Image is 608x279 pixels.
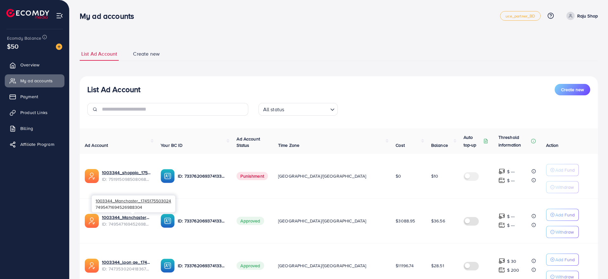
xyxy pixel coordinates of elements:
[561,86,584,93] span: Create new
[80,11,139,21] h3: My ad accounts
[555,211,575,219] p: Add Fund
[262,105,286,114] span: All status
[5,122,64,135] a: Billing
[161,214,175,228] img: ic-ba-acc.ded83a64.svg
[546,226,579,238] button: Withdraw
[564,12,598,20] a: Raju Shop
[498,213,505,220] img: top-up amount
[546,181,579,193] button: Withdraw
[505,14,535,18] span: uce_partner_BD
[20,109,48,116] span: Product Links
[396,173,401,179] span: $0
[464,133,482,149] p: Auto top-up
[6,9,49,19] img: logo
[102,169,150,176] a: 1003344_shoppio_1750688962312
[555,228,574,236] p: Withdraw
[507,177,515,184] p: $ ---
[237,172,268,180] span: Punishment
[278,262,366,269] span: [GEOGRAPHIC_DATA]/[GEOGRAPHIC_DATA]
[102,221,150,227] span: ID: 7495471694526988304
[500,11,540,21] a: uce_partner_BD
[85,169,99,183] img: ic-ads-acc.e4c84228.svg
[237,262,264,270] span: Approved
[161,169,175,183] img: ic-ba-acc.ded83a64.svg
[396,218,415,224] span: $3088.95
[7,42,18,51] span: $50
[20,62,39,68] span: Overview
[96,198,171,204] span: 1003344_Manchaster_1745175503024
[258,103,338,116] div: Search for option
[498,168,505,175] img: top-up amount
[85,259,99,273] img: ic-ads-acc.e4c84228.svg
[81,50,117,58] span: List Ad Account
[85,142,108,148] span: Ad Account
[92,195,175,212] div: 7495471694526988304
[178,262,226,269] p: ID: 7337620693741338625
[56,44,62,50] img: image
[20,141,54,147] span: Affiliate Program
[7,35,41,41] span: Ecomdy Balance
[278,218,366,224] span: [GEOGRAPHIC_DATA]/[GEOGRAPHIC_DATA]
[498,133,530,149] p: Threshold information
[396,142,405,148] span: Cost
[555,183,574,191] p: Withdraw
[20,78,53,84] span: My ad accounts
[161,259,175,273] img: ic-ba-acc.ded83a64.svg
[237,217,264,225] span: Approved
[555,84,590,95] button: Create new
[555,166,575,174] p: Add Fund
[498,258,505,264] img: top-up amount
[56,12,63,19] img: menu
[5,138,64,151] a: Affiliate Program
[102,259,150,272] div: <span class='underline'>1003344_loon ae_1740066863007</span></br>7473530204183674896
[5,74,64,87] a: My ad accounts
[546,164,579,176] button: Add Fund
[431,218,445,224] span: $36.56
[85,214,99,228] img: ic-ads-acc.e4c84228.svg
[498,267,505,273] img: top-up amount
[278,173,366,179] span: [GEOGRAPHIC_DATA]/[GEOGRAPHIC_DATA]
[20,93,38,100] span: Payment
[178,217,226,225] p: ID: 7337620693741338625
[102,176,150,182] span: ID: 7519150985080684551
[498,222,505,228] img: top-up amount
[431,142,448,148] span: Balance
[507,266,519,274] p: $ 200
[555,256,575,263] p: Add Fund
[507,221,515,229] p: $ ---
[133,50,160,58] span: Create new
[278,142,299,148] span: Time Zone
[178,172,226,180] p: ID: 7337620693741338625
[546,254,579,266] button: Add Fund
[507,168,515,175] p: $ ---
[102,169,150,182] div: <span class='underline'>1003344_shoppio_1750688962312</span></br>7519150985080684551
[102,266,150,272] span: ID: 7473530204183674896
[237,136,260,148] span: Ad Account Status
[431,173,438,179] span: $10
[581,250,603,274] iframe: Chat
[161,142,183,148] span: Your BC ID
[396,262,414,269] span: $11196.74
[507,257,517,265] p: $ 30
[87,85,140,94] h3: List Ad Account
[577,12,598,20] p: Raju Shop
[102,259,150,265] a: 1003344_loon ae_1740066863007
[507,213,515,220] p: $ ---
[5,58,64,71] a: Overview
[20,125,33,132] span: Billing
[546,209,579,221] button: Add Fund
[5,90,64,103] a: Payment
[102,214,150,221] a: 1003344_Manchaster_1745175503024
[546,142,559,148] span: Action
[286,104,327,114] input: Search for option
[431,262,444,269] span: $28.51
[498,177,505,184] img: top-up amount
[5,106,64,119] a: Product Links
